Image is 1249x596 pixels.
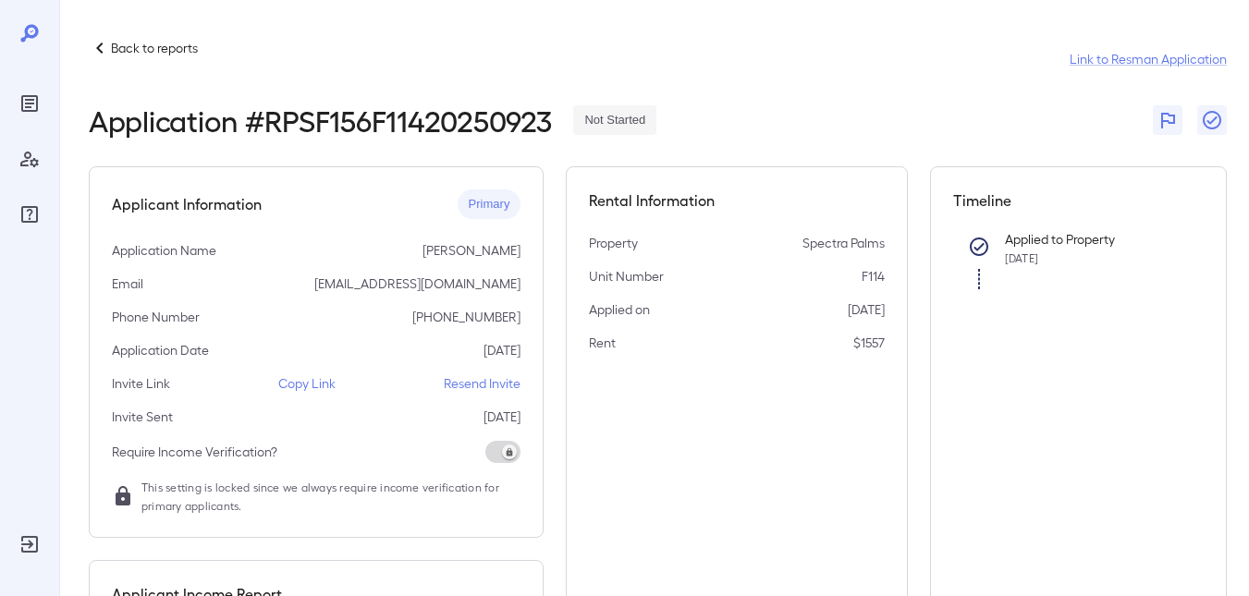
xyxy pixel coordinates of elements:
[444,374,520,393] p: Resend Invite
[1197,105,1227,135] button: Close Report
[1153,105,1182,135] button: Flag Report
[573,112,656,129] span: Not Started
[484,407,520,426] p: [DATE]
[15,200,44,229] div: FAQ
[112,241,216,260] p: Application Name
[1005,230,1174,249] p: Applied to Property
[15,89,44,118] div: Reports
[112,407,173,426] p: Invite Sent
[1005,251,1038,264] span: [DATE]
[589,189,884,212] h5: Rental Information
[853,334,885,352] p: $1557
[112,341,209,359] p: Application Date
[111,39,198,57] p: Back to reports
[862,267,885,286] p: F114
[278,374,336,393] p: Copy Link
[589,334,616,352] p: Rent
[314,274,520,293] p: [EMAIL_ADDRESS][DOMAIN_NAME]
[112,308,200,326] p: Phone Number
[141,478,520,515] span: This setting is locked since we always require income verification for primary applicants.
[458,196,521,213] span: Primary
[802,234,885,252] p: Spectra Palms
[953,189,1204,212] h5: Timeline
[848,300,885,319] p: [DATE]
[412,308,520,326] p: [PHONE_NUMBER]
[422,241,520,260] p: [PERSON_NAME]
[15,144,44,174] div: Manage Users
[89,103,551,137] h2: Application # RPSF156F11420250923
[15,529,44,559] div: Log Out
[112,443,277,461] p: Require Income Verification?
[589,267,664,286] p: Unit Number
[589,234,638,252] p: Property
[484,341,520,359] p: [DATE]
[112,374,170,393] p: Invite Link
[112,274,143,293] p: Email
[112,193,262,215] h5: Applicant Information
[589,300,650,319] p: Applied on
[1070,50,1227,68] a: Link to Resman Application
